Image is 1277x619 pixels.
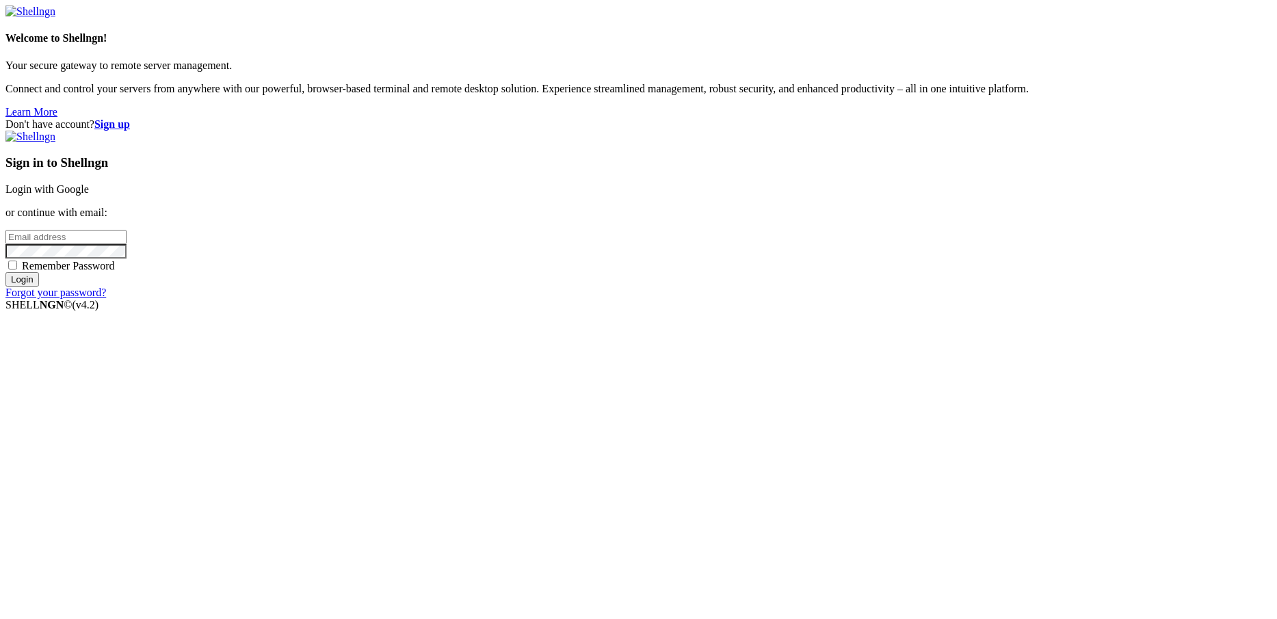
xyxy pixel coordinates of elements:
p: Connect and control your servers from anywhere with our powerful, browser-based terminal and remo... [5,83,1272,95]
b: NGN [40,299,64,311]
input: Email address [5,230,127,244]
a: Sign up [94,118,130,130]
p: or continue with email: [5,207,1272,219]
input: Remember Password [8,261,17,269]
a: Forgot your password? [5,287,106,298]
img: Shellngn [5,5,55,18]
img: Shellngn [5,131,55,143]
h3: Sign in to Shellngn [5,155,1272,170]
a: Login with Google [5,183,89,195]
input: Login [5,272,39,287]
span: SHELL © [5,299,98,311]
span: Remember Password [22,260,115,272]
span: 4.2.0 [73,299,99,311]
p: Your secure gateway to remote server management. [5,60,1272,72]
a: Learn More [5,106,57,118]
h4: Welcome to Shellngn! [5,32,1272,44]
div: Don't have account? [5,118,1272,131]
